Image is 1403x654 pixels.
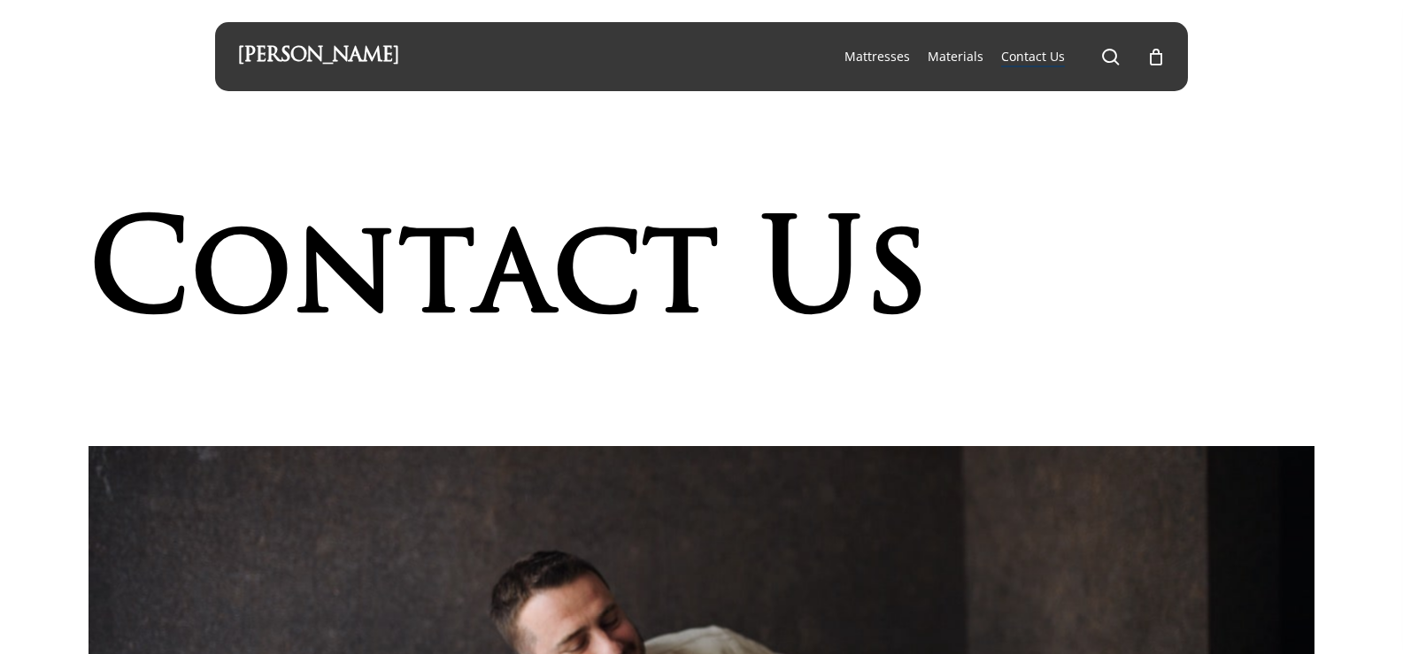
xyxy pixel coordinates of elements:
[864,204,929,355] span: s
[1146,47,1166,66] a: Cart
[190,204,292,355] span: o
[844,48,910,65] a: Mattresses
[89,204,190,355] span: C
[928,48,983,65] a: Materials
[475,204,552,355] span: a
[759,204,864,355] span: U
[1001,48,1065,65] a: Contact Us
[398,204,475,355] span: t
[552,204,642,355] span: c
[89,204,1008,355] h1: Contact Us
[292,204,398,355] span: n
[836,22,1166,91] nav: Main Menu
[237,47,399,66] a: [PERSON_NAME]
[642,204,719,355] span: t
